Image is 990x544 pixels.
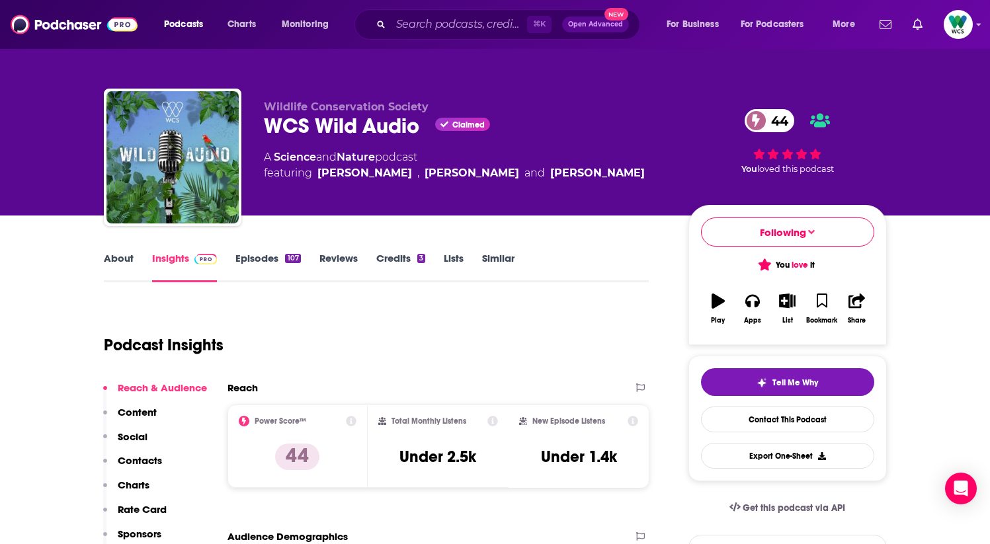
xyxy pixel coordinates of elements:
a: [PERSON_NAME] [425,165,519,181]
span: New [604,8,628,20]
button: Contacts [103,454,162,479]
button: Bookmark [805,285,839,332]
p: Sponsors [118,527,161,540]
button: Following [701,217,874,247]
a: Nature [337,151,375,163]
span: , [417,165,419,181]
a: Charts [219,14,264,35]
a: Episodes107 [235,252,300,282]
span: You it [760,260,815,270]
div: 107 [285,254,300,263]
h2: Reach [227,381,258,394]
img: User Profile [944,10,973,39]
button: List [770,285,804,332]
h2: Audience Demographics [227,530,348,543]
button: Show profile menu [944,10,973,39]
a: Science [274,151,316,163]
button: open menu [732,14,823,35]
p: Charts [118,479,149,491]
span: 44 [758,109,795,132]
img: WCS Wild Audio [106,91,239,223]
div: Apps [744,317,761,325]
span: love [792,260,808,270]
h1: Podcast Insights [104,335,224,355]
p: Reach & Audience [118,381,207,394]
span: Open Advanced [568,21,623,28]
span: ⌘ K [527,16,552,33]
a: 44 [745,109,795,132]
p: Rate Card [118,503,167,516]
a: Similar [482,252,515,282]
span: You [741,164,757,174]
span: Following [760,226,806,239]
input: Search podcasts, credits, & more... [391,14,527,35]
span: Logged in as WCS_Newsroom [944,10,973,39]
button: Apps [735,285,770,332]
a: Contact This Podcast [701,407,874,432]
button: Open AdvancedNew [562,17,629,32]
button: You love it [701,252,874,278]
div: List [782,317,793,325]
a: Dan Rosen [550,165,645,181]
a: Nat Moss [317,165,412,181]
h2: Power Score™ [255,416,306,426]
a: Reviews [319,252,358,282]
img: tell me why sparkle [757,377,767,388]
div: Bookmark [806,317,837,325]
img: Podchaser Pro [194,254,218,264]
p: 44 [275,444,319,470]
button: Reach & Audience [103,381,207,406]
button: Export One-Sheet [701,443,874,469]
span: Wildlife Conservation Society [264,100,429,113]
button: tell me why sparkleTell Me Why [701,368,874,396]
button: open menu [155,14,220,35]
span: Tell Me Why [772,377,818,388]
p: Social [118,430,147,443]
button: Play [701,285,735,332]
div: 44Youloved this podcast [688,100,887,182]
span: and [316,151,337,163]
button: Rate Card [103,503,167,527]
a: Show notifications dropdown [907,13,928,36]
h3: Under 2.5k [399,447,476,467]
div: Search podcasts, credits, & more... [367,9,653,40]
h3: Under 1.4k [541,447,617,467]
button: open menu [272,14,346,35]
span: featuring [264,165,645,181]
span: Charts [227,15,256,34]
span: and [524,165,545,181]
div: Open Intercom Messenger [945,473,977,504]
div: 3 [417,254,425,263]
span: Get this podcast via API [743,502,845,514]
span: Podcasts [164,15,203,34]
div: Play [711,317,725,325]
button: Share [839,285,874,332]
p: Contacts [118,454,162,467]
button: open menu [823,14,872,35]
a: Show notifications dropdown [874,13,897,36]
button: open menu [657,14,735,35]
div: A podcast [264,149,645,181]
span: Monitoring [282,15,329,34]
a: About [104,252,134,282]
div: Share [848,317,866,325]
h2: Total Monthly Listens [392,416,466,426]
a: Credits3 [376,252,425,282]
a: InsightsPodchaser Pro [152,252,218,282]
h2: New Episode Listens [532,416,605,426]
span: More [833,15,855,34]
span: loved this podcast [757,164,834,174]
span: Claimed [452,122,485,128]
button: Charts [103,479,149,503]
button: Content [103,406,157,430]
p: Content [118,406,157,418]
span: For Podcasters [741,15,804,34]
a: Lists [444,252,464,282]
img: Podchaser - Follow, Share and Rate Podcasts [11,12,138,37]
span: For Business [667,15,719,34]
a: Get this podcast via API [719,492,856,524]
button: Social [103,430,147,455]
